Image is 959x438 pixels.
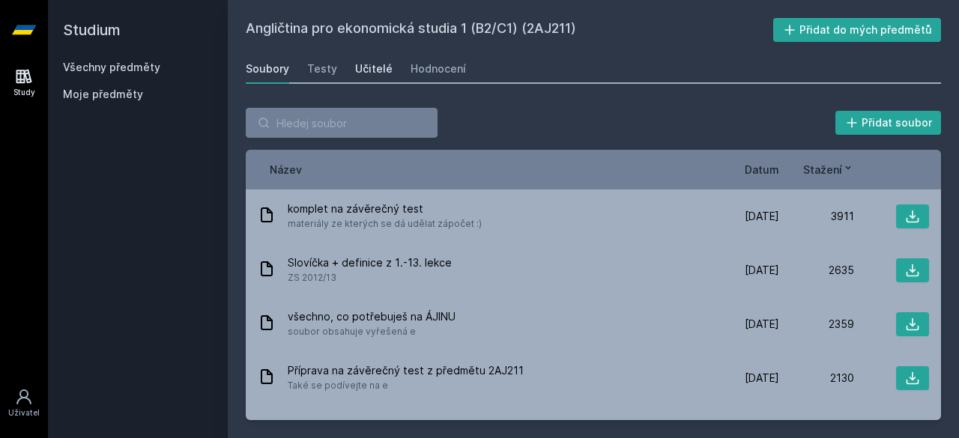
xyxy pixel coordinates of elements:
span: Stažení [803,162,842,177]
div: 2130 [779,371,854,386]
span: [DATE] [745,371,779,386]
span: všechno, co potřebuješ na ÁJINU [288,309,456,324]
span: Příprava na závěrečný test z předmětu 2AJ211 [288,363,524,378]
div: Uživatel [8,407,40,419]
div: Hodnocení [411,61,466,76]
span: Také se podívejte na e [288,378,524,393]
a: Study [3,60,45,106]
input: Hledej soubor [246,108,438,138]
span: soubor obsahuje vyřešená e [288,324,456,339]
a: Soubory [246,54,289,84]
span: komplet na závěrečný test [288,201,482,216]
span: Moje předměty [63,87,143,102]
div: 3911 [779,209,854,224]
span: materiály ze kterých se dá udělat zápočet :) [288,216,482,231]
div: Testy [307,61,337,76]
button: Přidat soubor [835,111,942,135]
span: Slovíčka + definice z 1.-13. lekce [288,255,452,270]
button: Datum [745,162,779,177]
div: 2635 [779,263,854,278]
div: Soubory [246,61,289,76]
a: Učitelé [355,54,393,84]
button: Přidat do mých předmětů [773,18,942,42]
div: Učitelé [355,61,393,76]
button: Název [270,162,302,177]
span: [DATE] [745,317,779,332]
span: [DATE] [745,209,779,224]
a: Hodnocení [411,54,466,84]
a: Všechny předměty [63,61,160,73]
h2: Angličtina pro ekonomická studia 1 (B2/C1) (2AJ211) [246,18,773,42]
div: Study [13,87,35,98]
a: Uživatel [3,380,45,426]
span: VOCABULARY UNIT 1-13 [288,417,548,432]
button: Stažení [803,162,854,177]
a: Testy [307,54,337,84]
div: 2359 [779,317,854,332]
span: [DATE] [745,263,779,278]
span: ZS 2012/13 [288,270,452,285]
